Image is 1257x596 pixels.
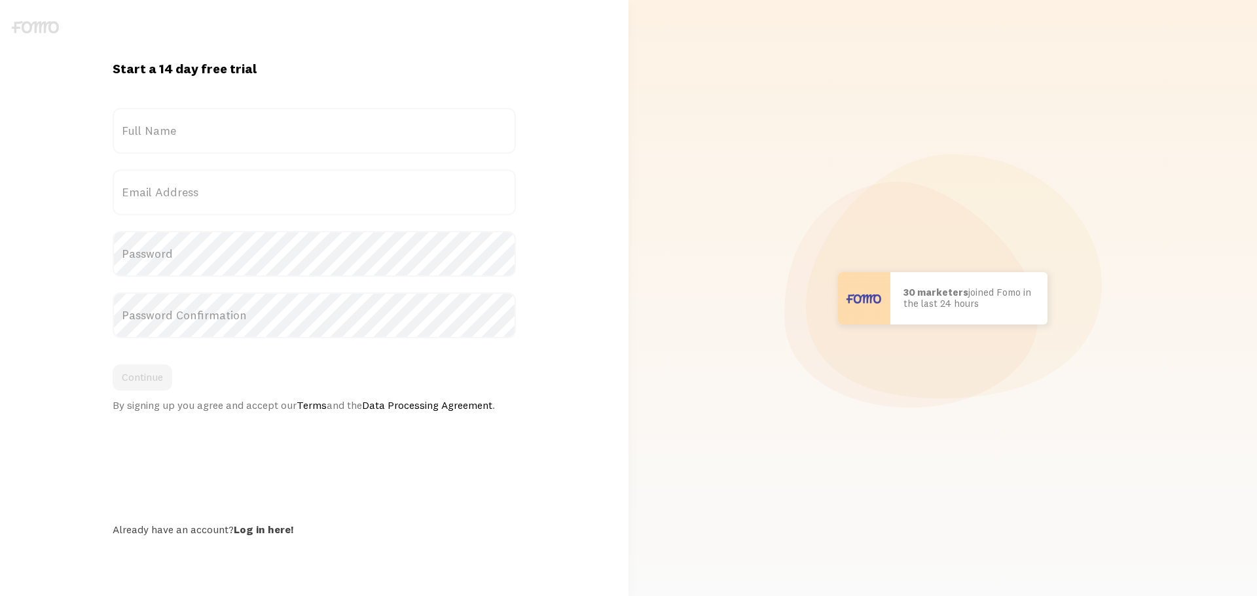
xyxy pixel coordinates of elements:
img: fomo-logo-gray-b99e0e8ada9f9040e2984d0d95b3b12da0074ffd48d1e5cb62ac37fc77b0b268.svg [12,21,59,33]
h1: Start a 14 day free trial [113,60,516,77]
label: Full Name [113,108,516,154]
label: Email Address [113,169,516,215]
div: By signing up you agree and accept our and the . [113,398,516,412]
label: Password Confirmation [113,292,516,338]
a: Terms [297,398,327,412]
label: Password [113,231,516,277]
p: joined Fomo in the last 24 hours [903,287,1034,309]
a: Data Processing Agreement [362,398,492,412]
img: User avatar [838,272,890,324]
a: Log in here! [234,523,293,536]
div: Already have an account? [113,523,516,536]
b: 30 marketers [903,286,968,298]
